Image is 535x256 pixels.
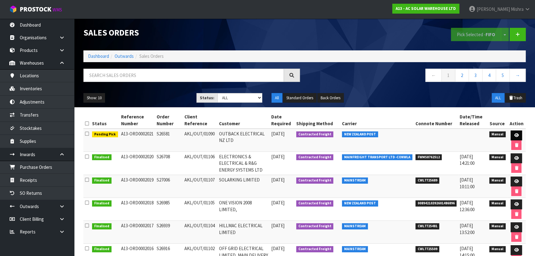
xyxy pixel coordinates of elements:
[92,223,112,229] span: Finalised
[83,69,284,82] input: Search sales orders
[271,245,284,251] span: [DATE]
[415,177,440,184] span: CWL7725689
[342,200,378,207] span: NEW ZEALAND POST
[92,200,112,207] span: Finalised
[496,69,510,82] a: 5
[155,175,183,198] td: S27006
[296,131,334,138] span: Contracted Freight
[183,129,217,152] td: AKL/OUT/01090
[415,200,457,207] span: 00894210392601486896
[451,28,501,41] button: Pick Selected -FIFO
[20,5,51,13] span: ProStock
[458,112,488,129] th: Date/Time Released
[115,53,134,59] a: Outwards
[455,69,469,82] a: 2
[155,129,183,152] td: S26581
[340,112,414,129] th: Carrier
[425,69,442,82] a: ←
[271,200,284,206] span: [DATE]
[342,154,412,160] span: MAINFREIGHT TRANSPORT LTD -CONWLA
[296,154,334,160] span: Contracted Freight
[271,154,284,160] span: [DATE]
[155,152,183,175] td: S26708
[272,93,282,103] button: All
[488,112,507,129] th: Source
[489,154,506,160] span: Manual
[477,6,510,12] span: [PERSON_NAME]
[489,246,506,252] span: Manual
[296,223,334,229] span: Contracted Freight
[120,221,155,244] td: A13-ORD0002017
[183,175,217,198] td: AKL/OUT/01107
[120,152,155,175] td: A13-ORD0002020
[200,95,214,100] strong: Status:
[460,223,474,235] span: [DATE] 13:52:00
[183,198,217,221] td: AKL/OUT/01105
[183,112,217,129] th: Client Reference
[482,69,496,82] a: 4
[217,112,270,129] th: Customer
[296,177,334,184] span: Contracted Freight
[88,53,109,59] a: Dashboard
[271,177,284,183] span: [DATE]
[511,6,524,12] span: Mishra
[120,198,155,221] td: A13-ORD0002018
[342,131,378,138] span: NEW ZEALAND POST
[507,112,526,129] th: Action
[217,129,270,152] td: OUTBACK ELECTRICAL NZ LTD
[342,177,368,184] span: MAINSTREAM
[155,112,183,129] th: Order Number
[415,223,440,229] span: CWL7725481
[460,200,474,212] span: [DATE] 12:36:00
[296,200,334,207] span: Contracted Freight
[415,246,440,252] span: CWL7725509
[296,246,334,252] span: Contracted Freight
[183,152,217,175] td: AKL/OUT/01106
[489,223,506,229] span: Manual
[489,131,506,138] span: Manual
[83,93,105,103] button: Show: 10
[489,177,506,184] span: Manual
[92,131,118,138] span: Pending Pick
[271,223,284,228] span: [DATE]
[91,112,120,129] th: Status
[392,4,459,14] a: A13 - AC SOLAR WAREHOUSE LTD
[396,6,456,11] strong: A13 - AC SOLAR WAREHOUSE LTD
[460,154,474,166] span: [DATE] 14:21:00
[317,93,344,103] button: Back Orders
[415,154,442,160] span: FWM58762512
[342,246,368,252] span: MAINSTREAM
[283,93,317,103] button: Standard Orders
[505,93,526,103] button: Trash
[155,221,183,244] td: S26939
[509,69,526,82] a: →
[183,221,217,244] td: AKL/OUT/01104
[460,177,474,189] span: [DATE] 10:11:00
[469,69,482,82] a: 3
[120,175,155,198] td: A13-ORD0002019
[492,93,504,103] button: ALL
[9,5,17,13] img: cube-alt.png
[120,112,155,129] th: Reference Number
[309,69,526,84] nav: Page navigation
[92,177,112,184] span: Finalised
[92,246,112,252] span: Finalised
[120,129,155,152] td: A13-ORD0002021
[217,152,270,175] td: ELECTRONICS & ELECTRICAL & R&G ENERGY SYSTEMS LTD
[295,112,341,129] th: Shipping Method
[342,223,368,229] span: MAINSTREAM
[155,198,183,221] td: S26985
[441,69,455,82] a: 1
[217,221,270,244] td: HILLMAC ELECTRICAL LIMITED
[270,112,295,129] th: Date Required
[83,28,300,37] h1: Sales Orders
[217,175,270,198] td: SOLARKING LIMITED
[414,112,458,129] th: Connote Number
[53,7,62,13] small: WMS
[271,131,284,137] span: [DATE]
[217,198,270,221] td: ONE VISION 2008 LIMITED,
[139,53,164,59] span: Sales Orders
[486,32,495,37] strong: FIFO
[92,154,112,160] span: Finalised
[489,200,506,207] span: Manual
